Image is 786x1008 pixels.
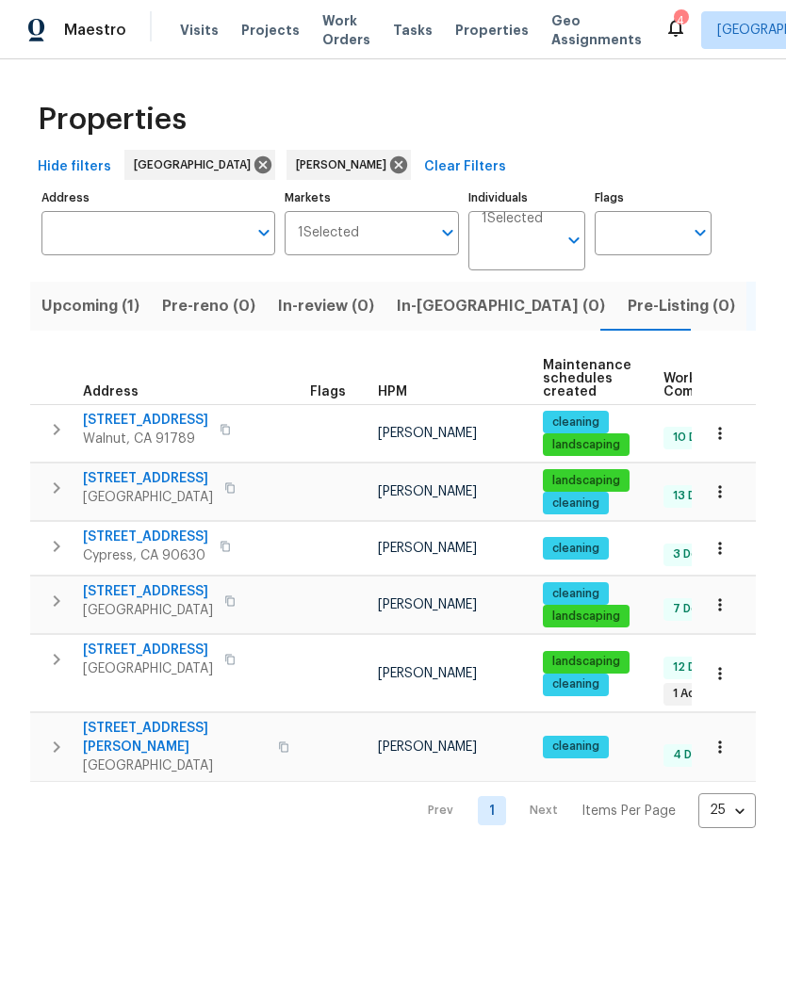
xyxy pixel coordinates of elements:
span: Work Orders [322,11,370,49]
span: [GEOGRAPHIC_DATA] [83,601,213,620]
span: Hide filters [38,155,111,179]
span: In-review (0) [278,293,374,319]
span: 1 Selected [298,225,359,241]
span: Properties [38,110,187,129]
button: Open [561,227,587,253]
span: Tasks [393,24,433,37]
span: [STREET_ADDRESS] [83,582,213,601]
button: Hide filters [30,150,119,185]
span: cleaning [545,586,607,602]
span: [GEOGRAPHIC_DATA] [134,155,258,174]
span: [STREET_ADDRESS] [83,528,208,546]
span: cleaning [545,496,607,512]
span: Pre-reno (0) [162,293,255,319]
div: 25 [698,786,756,835]
p: Items Per Page [581,802,676,821]
span: Upcoming (1) [41,293,139,319]
span: 10 Done [665,430,726,446]
span: landscaping [545,437,628,453]
span: 13 Done [665,488,725,504]
span: 1 Accepted [665,686,745,702]
span: [PERSON_NAME] [378,667,477,680]
nav: Pagination Navigation [410,793,756,828]
span: Clear Filters [424,155,506,179]
span: [GEOGRAPHIC_DATA] [83,488,213,507]
span: Maintenance schedules created [543,359,631,398]
span: Projects [241,21,300,40]
button: Open [687,219,713,246]
span: [PERSON_NAME] [378,427,477,440]
span: cleaning [545,415,607,431]
span: HPM [378,385,407,398]
span: landscaping [545,609,628,625]
button: Open [434,219,461,246]
span: 4 Done [665,747,721,763]
div: 4 [674,11,687,30]
span: Address [83,385,139,398]
span: landscaping [545,654,628,670]
span: Properties [455,21,529,40]
span: [PERSON_NAME] [378,485,477,498]
span: [PERSON_NAME] [296,155,394,174]
span: 12 Done [665,659,725,675]
span: 1 Selected [482,211,543,227]
span: Pre-Listing (0) [628,293,735,319]
span: Cypress, CA 90630 [83,546,208,565]
label: Address [41,192,275,203]
span: [PERSON_NAME] [378,542,477,555]
span: Geo Assignments [551,11,642,49]
a: Goto page 1 [478,796,506,825]
span: Maestro [64,21,126,40]
label: Markets [285,192,460,203]
span: Walnut, CA 91789 [83,430,208,448]
span: Flags [310,385,346,398]
button: Open [251,219,277,246]
span: [STREET_ADDRESS] [83,641,213,659]
span: In-[GEOGRAPHIC_DATA] (0) [397,293,605,319]
span: [PERSON_NAME] [378,740,477,754]
span: Work Order Completion [663,372,782,398]
button: Clear Filters [417,150,514,185]
span: [GEOGRAPHIC_DATA] [83,659,213,678]
span: Visits [180,21,219,40]
span: [STREET_ADDRESS] [83,469,213,488]
span: [STREET_ADDRESS] [83,411,208,430]
label: Individuals [468,192,585,203]
span: [GEOGRAPHIC_DATA] [83,756,267,775]
span: 3 Done [665,546,720,562]
span: 7 Done [665,601,720,617]
span: [STREET_ADDRESS][PERSON_NAME] [83,719,267,756]
span: cleaning [545,676,607,692]
span: [PERSON_NAME] [378,598,477,611]
span: cleaning [545,541,607,557]
label: Flags [595,192,712,203]
span: cleaning [545,739,607,755]
div: [PERSON_NAME] [287,150,411,180]
span: landscaping [545,473,628,489]
div: [GEOGRAPHIC_DATA] [124,150,275,180]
